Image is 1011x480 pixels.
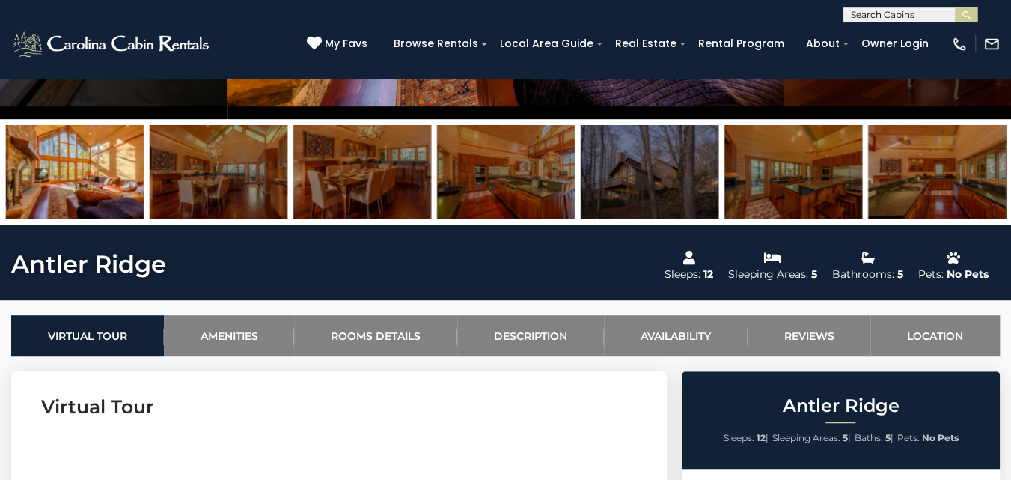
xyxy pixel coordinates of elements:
[854,32,936,55] a: Owner Login
[870,315,1000,356] a: Location
[854,428,893,448] li: |
[386,32,486,55] a: Browse Rentals
[842,432,847,443] strong: 5
[772,428,850,448] li: |
[723,428,768,448] li: |
[983,36,1000,52] img: mail-regular-white.png
[685,396,996,416] h2: Antler Ridge
[150,125,287,219] img: 163267184
[921,432,958,443] strong: No Pets
[608,32,684,55] a: Real Estate
[11,315,164,356] a: Virtual Tour
[897,432,919,443] span: Pets:
[772,432,840,443] span: Sleeping Areas:
[307,36,371,52] a: My Favs
[294,315,457,356] a: Rooms Details
[854,432,882,443] span: Baths:
[11,29,213,59] img: White-1-2.png
[724,125,862,219] img: 163267188
[457,315,604,356] a: Description
[868,125,1006,219] img: 163267180
[723,432,754,443] span: Sleeps:
[951,36,968,52] img: phone-regular-white.png
[581,125,718,219] img: 163267186
[293,125,431,219] img: 163267179
[756,432,765,443] strong: 12
[437,125,575,219] img: 163267185
[325,36,367,52] span: My Favs
[604,315,748,356] a: Availability
[798,32,847,55] a: About
[164,315,295,356] a: Amenities
[6,125,144,219] img: 163267178
[492,32,601,55] a: Local Area Guide
[748,315,871,356] a: Reviews
[41,394,637,420] h3: Virtual Tour
[691,32,792,55] a: Rental Program
[885,432,890,443] strong: 5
